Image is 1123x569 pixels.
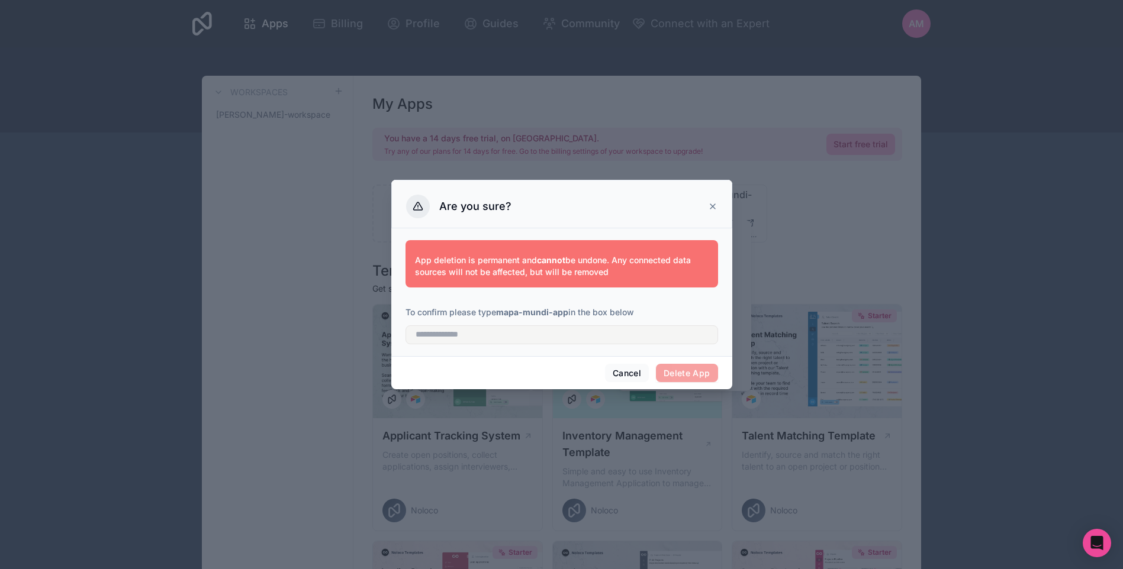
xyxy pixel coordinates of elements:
p: To confirm please type in the box below [406,306,718,318]
h3: Are you sure? [439,199,511,214]
button: Cancel [605,364,649,383]
div: Open Intercom Messenger [1083,529,1111,557]
strong: mapa-mundi-app [496,307,568,317]
p: App deletion is permanent and be undone. Any connected data sources will not be affected, but wil... [415,254,709,278]
strong: cannot [537,255,565,265]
